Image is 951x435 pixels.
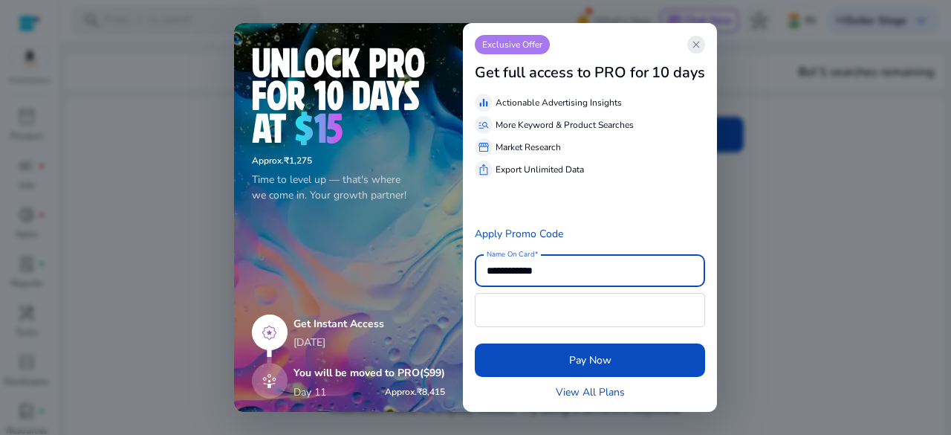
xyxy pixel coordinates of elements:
[556,384,625,400] a: View All Plans
[420,366,445,380] span: ($99)
[475,344,705,377] button: Pay Now
[252,172,445,203] p: Time to level up — that's where we come in. Your growth partner!
[293,318,445,331] h5: Get Instant Access
[293,384,326,400] p: Day 11
[478,164,490,175] span: ios_share
[475,227,563,241] a: Apply Promo Code
[385,387,445,397] h6: ₹8,415
[569,352,611,368] span: Pay Now
[475,64,649,82] h3: Get full access to PRO for
[496,118,634,132] p: More Keyword & Product Searches
[690,39,702,51] span: close
[293,335,445,350] p: [DATE]
[652,64,705,82] h3: 10 days
[252,155,445,166] h6: ₹1,275
[478,141,490,153] span: storefront
[496,163,584,176] p: Export Unlimited Data
[483,295,697,325] iframe: Secure card payment input frame
[478,119,490,131] span: manage_search
[475,35,550,54] p: Exclusive Offer
[478,97,490,109] span: equalizer
[252,155,284,167] span: Approx.
[487,249,534,260] mat-label: Name On Card
[496,96,622,109] p: Actionable Advertising Insights
[496,141,561,154] p: Market Research
[293,367,445,380] h5: You will be moved to PRO
[385,386,417,398] span: Approx.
